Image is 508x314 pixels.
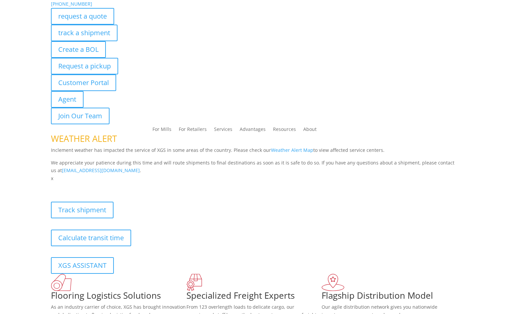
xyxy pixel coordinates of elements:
[51,41,106,58] a: Create a BOL
[51,291,186,303] h1: Flooring Logistics Solutions
[51,174,457,182] p: x
[214,127,232,134] a: Services
[179,127,207,134] a: For Retailers
[51,230,131,246] a: Calculate transit time
[51,1,92,7] a: [PHONE_NUMBER]
[271,147,313,153] a: Weather Alert Map
[186,291,322,303] h1: Specialized Freight Experts
[273,127,296,134] a: Resources
[51,202,114,218] a: Track shipment
[51,257,114,274] a: XGS ASSISTANT
[240,127,266,134] a: Advantages
[51,159,457,175] p: We appreciate your patience during this time and will route shipments to final destinations as so...
[322,274,345,291] img: xgs-icon-flagship-distribution-model-red
[51,74,116,91] a: Customer Portal
[51,8,114,25] a: request a quote
[51,108,110,124] a: Join Our Team
[51,274,72,291] img: xgs-icon-total-supply-chain-intelligence-red
[51,133,117,145] span: WEATHER ALERT
[303,127,317,134] a: About
[51,25,118,41] a: track a shipment
[51,183,199,190] b: Visibility, transparency, and control for your entire supply chain.
[186,274,202,291] img: xgs-icon-focused-on-flooring-red
[51,146,457,159] p: Inclement weather has impacted the service of XGS in some areas of the country. Please check our ...
[62,167,140,173] a: [EMAIL_ADDRESS][DOMAIN_NAME]
[51,91,84,108] a: Agent
[322,291,457,303] h1: Flagship Distribution Model
[51,58,118,74] a: Request a pickup
[152,127,171,134] a: For Mills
